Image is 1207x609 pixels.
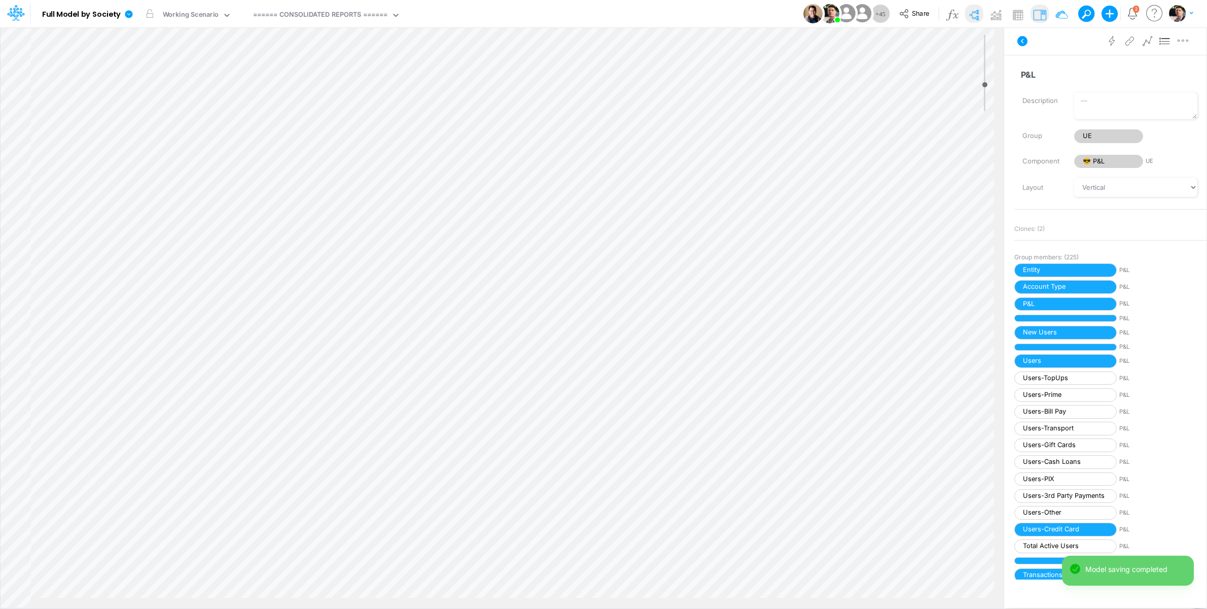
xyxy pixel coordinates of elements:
span: P&L [1119,343,1204,351]
b: Full Model by Society [42,10,121,19]
span: P&L [1119,299,1204,308]
label: Layout [1015,179,1067,196]
span: P&L [1119,525,1204,534]
span: UE [1146,157,1197,165]
span: P&L [1119,475,1204,484]
span: Entity [1014,263,1117,277]
span: Transactions [1014,568,1117,582]
span: P&L [1119,283,1204,291]
a: Notifications [1127,8,1139,19]
span: P&L [1119,458,1204,466]
span: Users-Other [1014,506,1117,520]
span: Total Active Users [1014,539,1117,553]
button: Process [1103,32,1121,51]
span: Users-Transport [1014,422,1117,435]
span: Account Type [1014,280,1117,294]
span: P&L [1119,408,1204,416]
span: UE [1074,129,1143,143]
span: Users-PIX [1014,472,1117,486]
span: Users-Gift Cards [1014,438,1117,452]
span: Users-Bill Pay [1014,405,1117,419]
span: P&L [1119,492,1204,500]
img: User Image Icon [803,4,823,23]
span: Users [1014,354,1117,368]
span: P&L [1119,441,1204,450]
img: User Image Icon [835,2,858,25]
button: Share [894,6,936,22]
label: Description [1015,92,1067,110]
span: P&L [1119,357,1204,365]
div: ====== CONSOLIDATED REPORTS ====== [253,10,388,21]
span: Users-Prime [1014,388,1117,402]
span: Group members: ( 225 ) [1014,253,1206,262]
img: User Image Icon [820,4,839,23]
span: New Users [1014,326,1117,340]
img: User Image Icon [850,2,873,25]
span: P&L [1119,266,1204,275]
span: Users-Credit Card [1014,523,1117,536]
span: P&L [1119,328,1204,337]
span: P&L [1119,314,1204,323]
span: + 45 [875,11,885,17]
span: P&L [1119,374,1204,383]
div: Working Scenario [163,10,219,21]
span: 😎 P&L [1074,155,1143,168]
span: Users-Cash Loans [1014,455,1117,469]
span: P&L [1119,509,1204,517]
span: P&L [1119,424,1204,433]
span: Users-TopUps [1014,371,1117,385]
span: Share [912,9,929,17]
span: P&L [1014,297,1117,311]
label: Component [1015,153,1067,170]
span: P&L [1119,542,1204,551]
span: P&L [1119,391,1204,399]
span: Clones: ( 2 ) [1014,224,1045,233]
span: Users-3rd Party Payments [1014,489,1117,503]
label: Group [1015,127,1067,145]
div: Model saving completed [1085,564,1186,574]
div: 2 unread items [1135,7,1138,11]
input: — Node name — [1014,65,1198,84]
